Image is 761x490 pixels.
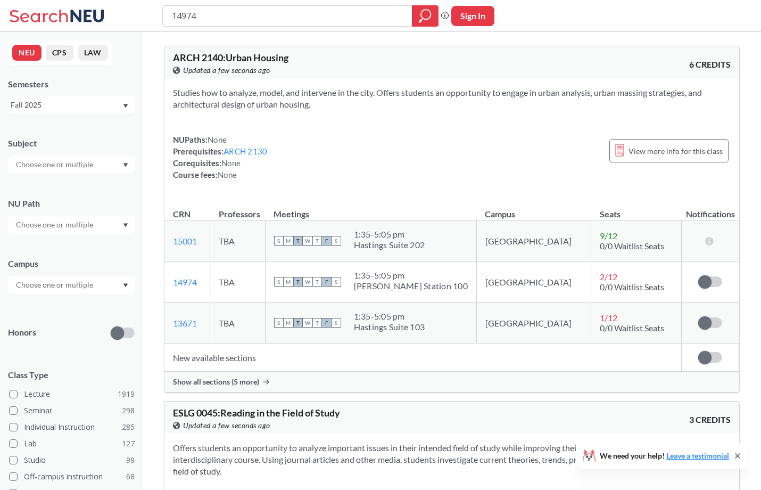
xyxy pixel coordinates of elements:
[332,277,341,287] span: S
[11,279,100,291] input: Choose one or multiple
[173,318,197,328] a: 13671
[303,318,312,328] span: W
[9,470,135,484] label: Off-campus instruction
[9,420,135,434] label: Individual Instruction
[173,407,340,419] span: ESLG 0045 : Reading in the Field of Study
[210,303,266,344] td: TBA
[210,220,266,262] td: TBA
[9,387,135,401] label: Lecture
[208,135,227,144] span: None
[666,451,729,460] a: Leave a testimonial
[78,45,108,61] button: LAW
[46,45,73,61] button: CPS
[173,277,197,287] a: 14974
[11,218,100,231] input: Choose one or multiple
[123,223,128,227] svg: Dropdown arrow
[600,272,617,282] span: 2 / 12
[293,318,303,328] span: T
[173,377,259,387] span: Show all sections (5 more)
[274,236,284,246] span: S
[173,52,288,63] span: ARCH 2140 : Urban Housing
[118,388,135,400] span: 1919
[183,420,270,431] span: Updated a few seconds ago
[689,59,731,70] span: 6 CREDITS
[164,344,682,372] td: New available sections
[221,158,241,168] span: None
[628,144,723,158] span: View more info for this class
[322,277,332,287] span: F
[354,270,468,281] div: 1:35 - 5:05 pm
[9,453,135,467] label: Studio
[8,137,135,149] div: Subject
[332,236,341,246] span: S
[123,104,128,108] svg: Dropdown arrow
[8,276,135,294] div: Dropdown arrow
[284,236,293,246] span: M
[332,318,341,328] span: S
[164,372,739,392] div: Show all sections (5 more)
[274,318,284,328] span: S
[8,156,135,174] div: Dropdown arrow
[591,198,682,220] th: Seats
[9,404,135,418] label: Seminar
[8,216,135,234] div: Dropdown arrow
[419,9,432,23] svg: magnifying glass
[354,240,425,250] div: Hastings Suite 202
[173,87,731,110] section: Studies how to analyze, model, and intervene in the city. Offers students an opportunity to engag...
[123,163,128,167] svg: Dropdown arrow
[8,369,135,381] span: Class Type
[122,405,135,416] span: 298
[171,7,404,25] input: Class, professor, course number, "phrase"
[183,64,270,76] span: Updated a few seconds ago
[224,146,267,156] a: ARCH 2130
[123,283,128,288] svg: Dropdown arrow
[126,471,135,483] span: 68
[354,281,468,291] div: [PERSON_NAME] Station 100
[12,45,42,61] button: NEU
[126,454,135,466] span: 99
[354,322,425,332] div: Hastings Suite 103
[173,134,267,181] div: NUPaths: Prerequisites: Corequisites: Course fees:
[210,262,266,303] td: TBA
[354,311,425,322] div: 1:35 - 5:05 pm
[312,318,322,328] span: T
[8,326,36,339] p: Honors
[451,6,494,26] button: Sign In
[312,277,322,287] span: T
[476,198,591,220] th: Campus
[11,99,122,111] div: Fall 2025
[600,282,664,292] span: 0/0 Waitlist Seats
[689,414,731,426] span: 3 CREDITS
[600,231,617,241] span: 9 / 12
[322,236,332,246] span: F
[173,442,731,477] section: Offers students an opportunity to analyze important issues in their intended field of study while...
[303,236,312,246] span: W
[303,277,312,287] span: W
[274,277,284,287] span: S
[122,421,135,433] span: 285
[354,229,425,240] div: 1:35 - 5:05 pm
[8,78,135,90] div: Semesters
[8,258,135,269] div: Campus
[600,323,664,333] span: 0/0 Waitlist Seats
[11,158,100,171] input: Choose one or multiple
[284,318,293,328] span: M
[265,198,476,220] th: Meetings
[476,220,591,262] td: [GEOGRAPHIC_DATA]
[173,236,197,246] a: 15001
[293,236,303,246] span: T
[173,208,191,220] div: CRN
[312,236,322,246] span: T
[218,170,237,179] span: None
[600,241,664,251] span: 0/0 Waitlist Seats
[476,303,591,344] td: [GEOGRAPHIC_DATA]
[284,277,293,287] span: M
[8,96,135,113] div: Fall 2025Dropdown arrow
[122,438,135,450] span: 127
[9,437,135,451] label: Lab
[322,318,332,328] span: F
[600,313,617,323] span: 1 / 12
[210,198,266,220] th: Professors
[682,198,739,220] th: Notifications
[293,277,303,287] span: T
